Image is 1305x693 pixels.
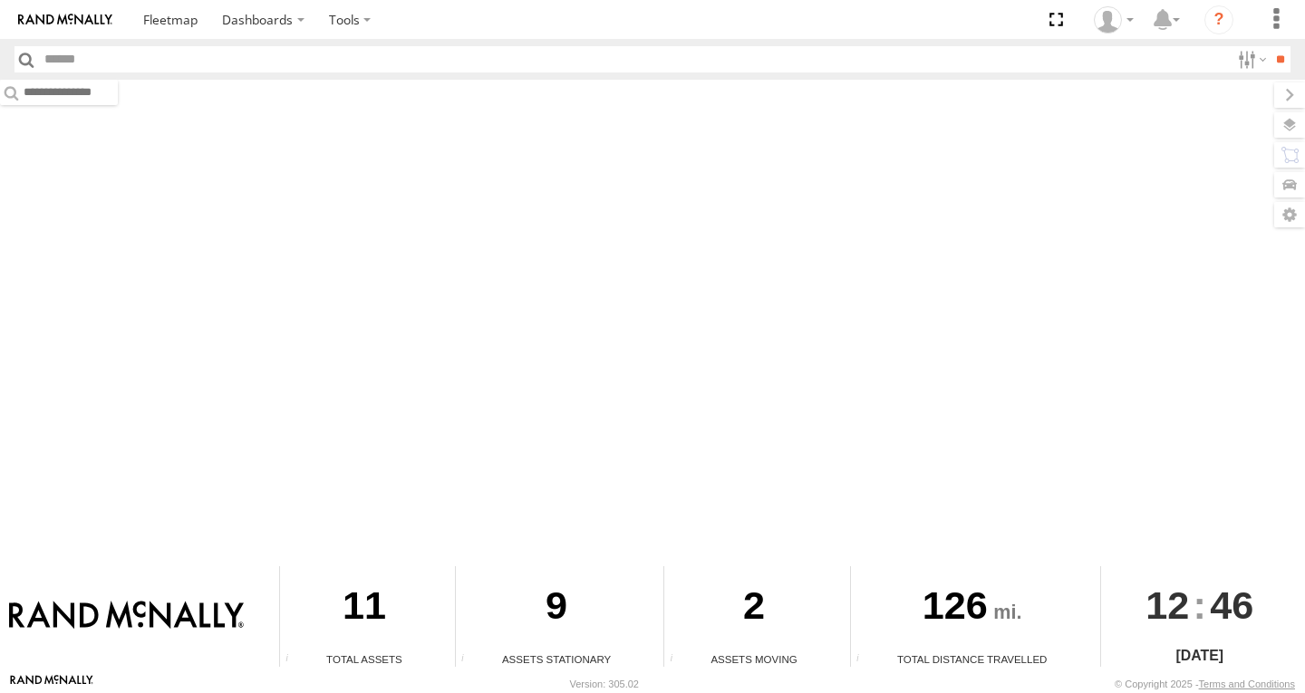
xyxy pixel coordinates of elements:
[1231,46,1270,72] label: Search Filter Options
[851,651,1094,667] div: Total Distance Travelled
[664,651,843,667] div: Assets Moving
[851,653,878,667] div: Total distance travelled by all assets within specified date range and applied filters
[1101,645,1299,667] div: [DATE]
[851,566,1094,651] div: 126
[280,653,307,667] div: Total number of Enabled Assets
[280,566,449,651] div: 11
[1210,566,1253,644] span: 46
[10,675,93,693] a: Visit our Website
[664,653,691,667] div: Total number of assets current in transit.
[1145,566,1189,644] span: 12
[18,14,112,26] img: rand-logo.svg
[456,566,657,651] div: 9
[1199,679,1295,689] a: Terms and Conditions
[456,653,483,667] div: Total number of assets current stationary.
[9,601,244,631] img: Rand McNally
[1204,5,1233,34] i: ?
[1115,679,1295,689] div: © Copyright 2025 -
[1274,202,1305,227] label: Map Settings
[456,651,657,667] div: Assets Stationary
[570,679,639,689] div: Version: 305.02
[664,566,843,651] div: 2
[1101,566,1299,644] div: :
[280,651,449,667] div: Total Assets
[1087,6,1140,34] div: Valeo Dash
